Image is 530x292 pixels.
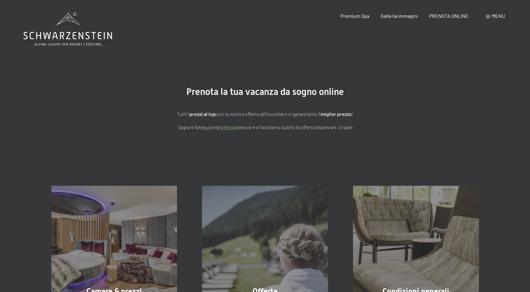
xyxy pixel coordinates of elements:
a: richiesta [218,124,238,130]
a: Galleria immagini [381,13,418,19]
strong: prezzi al top [190,111,216,117]
span: Prenota la tua vacanza da sogno online [186,86,344,97]
a: quì [203,124,210,130]
strong: miglior prezzo [321,111,352,117]
a: Premium Spa [340,13,369,19]
span: Menu [492,13,505,19]
a: PRENOTA ONLINE [429,13,469,19]
p: Oppure fate una veloce e vi facciamo subito la offerta piacevole. Grazie [108,123,422,131]
p: Tutti i con la nostra offerta all'incusive e vi garantiamo il ! [108,110,422,118]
